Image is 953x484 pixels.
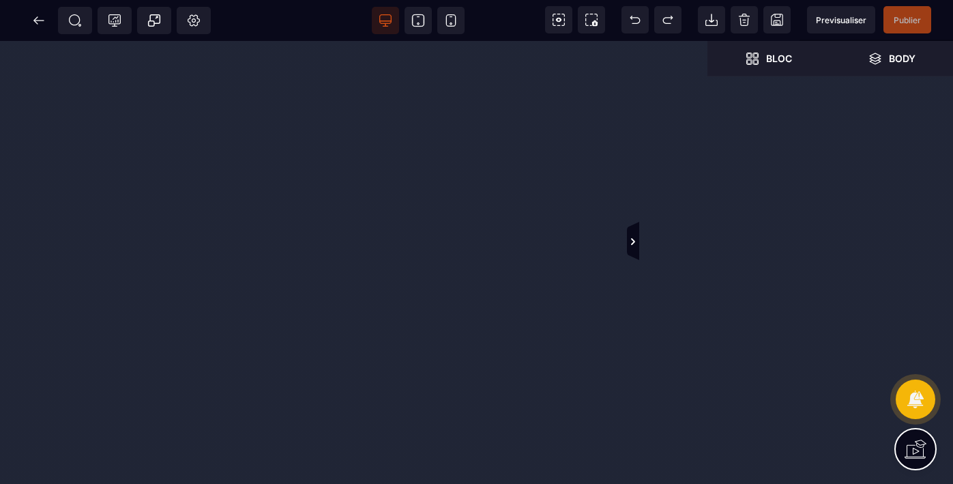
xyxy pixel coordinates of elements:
span: Publier [894,15,921,25]
span: SEO [68,14,82,27]
span: Setting Body [187,14,201,27]
span: View components [545,6,572,33]
strong: Body [889,53,915,63]
span: Preview [807,6,875,33]
span: Tracking [108,14,121,27]
span: Open Blocks [707,41,830,76]
span: Previsualiser [816,15,866,25]
span: Screenshot [578,6,605,33]
span: Open Layer Manager [830,41,953,76]
strong: Bloc [766,53,792,63]
span: Popup [147,14,161,27]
